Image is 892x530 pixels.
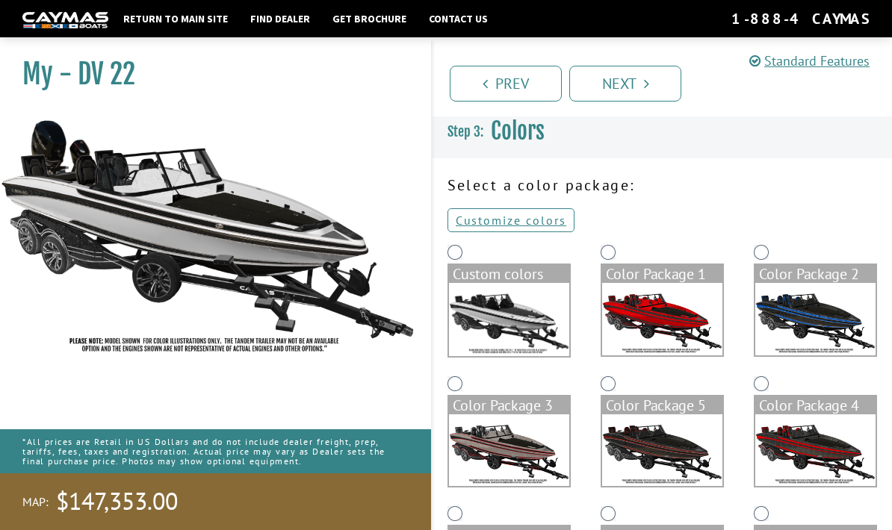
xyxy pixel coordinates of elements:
p: *All prices are Retail in US Dollars and do not include dealer freight, prep, tariffs, fees, taxe... [22,429,409,474]
a: Prev [450,66,562,102]
img: color_package_363.png [755,283,876,355]
a: Find Dealer [243,9,318,28]
a: Next [569,66,681,102]
h3: Colors [433,104,892,159]
a: Get Brochure [325,9,414,28]
a: Customize colors [447,208,574,232]
span: MAP: [22,494,49,510]
ul: Pagination [446,63,892,102]
div: Color Package 1 [602,265,722,283]
div: Color Package 4 [755,396,876,414]
div: 1-888-4CAYMAS [731,9,870,28]
img: color_package_364.png [449,414,569,487]
h1: My - DV 22 [22,57,394,91]
div: Color Package 3 [449,396,569,414]
div: Custom colors [449,265,569,283]
a: Standard Features [749,52,870,69]
div: Color Package 2 [755,265,876,283]
p: Select a color package: [447,174,877,196]
img: white-logo-c9c8dbefe5ff5ceceb0f0178aa75bf4bb51f6bca0971e226c86eb53dfe498488.png [22,12,108,28]
a: Contact Us [421,9,495,28]
img: color_package_365.png [602,414,722,487]
span: $147,353.00 [56,486,178,517]
a: Return to main site [116,9,235,28]
div: Color Package 5 [602,396,722,414]
img: DV22-Base-Layer.png [449,283,569,356]
img: color_package_366.png [755,414,876,487]
img: color_package_362.png [602,283,722,355]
